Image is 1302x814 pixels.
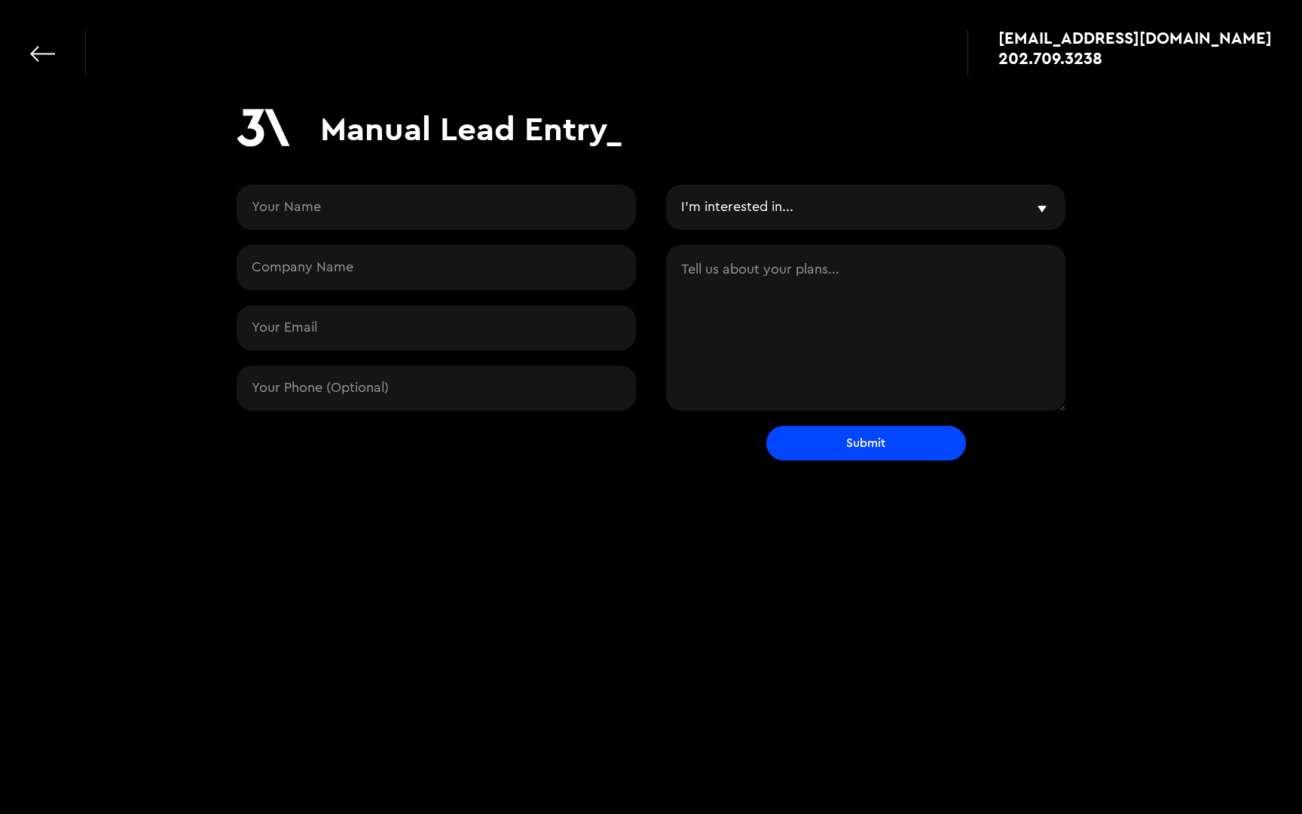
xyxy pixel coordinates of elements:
input: Company Name [237,245,636,290]
input: Your Name [237,185,636,230]
input: Your Email [237,305,636,350]
a: [EMAIL_ADDRESS][DOMAIN_NAME] [998,30,1272,45]
input: Your Phone (Optional) [237,366,636,411]
input: Submit [766,426,966,461]
div: 202.709.3238 [998,50,1102,66]
a: 202.709.3238 [998,50,1272,66]
form: Contact Request [237,185,1065,461]
h1: Manual Lead Entry_ [320,109,622,148]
